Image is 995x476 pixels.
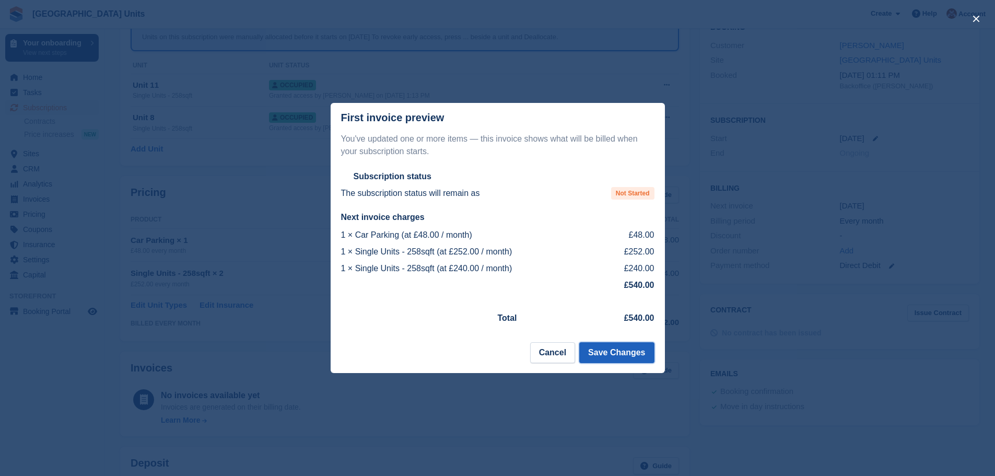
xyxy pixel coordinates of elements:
[341,112,444,124] p: First invoice preview
[498,314,517,322] strong: Total
[624,281,654,289] strong: £540.00
[968,10,985,27] button: close
[530,342,575,363] button: Cancel
[579,342,654,363] button: Save Changes
[354,171,431,182] h2: Subscription status
[611,187,654,200] span: Not Started
[607,260,654,277] td: £240.00
[624,314,654,322] strong: £540.00
[341,227,607,243] td: 1 × Car Parking (at £48.00 / month)
[607,243,654,260] td: £252.00
[341,243,607,260] td: 1 × Single Units - 258sqft (at £252.00 / month)
[607,227,654,243] td: £48.00
[341,212,654,223] h2: Next invoice charges
[341,187,480,200] p: The subscription status will remain as
[341,260,607,277] td: 1 × Single Units - 258sqft (at £240.00 / month)
[341,133,654,158] p: You've updated one or more items — this invoice shows what will be billed when your subscription ...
